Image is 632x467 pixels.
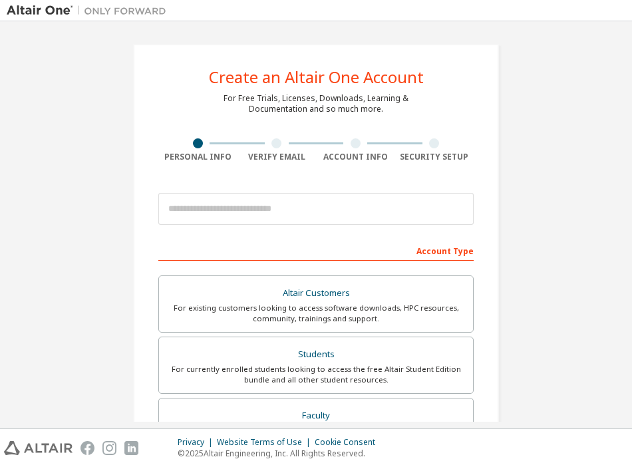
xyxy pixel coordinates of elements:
[224,93,408,114] div: For Free Trials, Licenses, Downloads, Learning & Documentation and so much more.
[167,364,465,385] div: For currently enrolled students looking to access the free Altair Student Edition bundle and all ...
[102,441,116,455] img: instagram.svg
[178,448,383,459] p: © 2025 Altair Engineering, Inc. All Rights Reserved.
[167,284,465,303] div: Altair Customers
[316,152,395,162] div: Account Info
[80,441,94,455] img: facebook.svg
[217,437,315,448] div: Website Terms of Use
[4,441,73,455] img: altair_logo.svg
[315,437,383,448] div: Cookie Consent
[237,152,317,162] div: Verify Email
[167,303,465,324] div: For existing customers looking to access software downloads, HPC resources, community, trainings ...
[7,4,173,17] img: Altair One
[158,239,474,261] div: Account Type
[167,345,465,364] div: Students
[167,406,465,425] div: Faculty
[395,152,474,162] div: Security Setup
[209,69,424,85] div: Create an Altair One Account
[158,152,237,162] div: Personal Info
[178,437,217,448] div: Privacy
[124,441,138,455] img: linkedin.svg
